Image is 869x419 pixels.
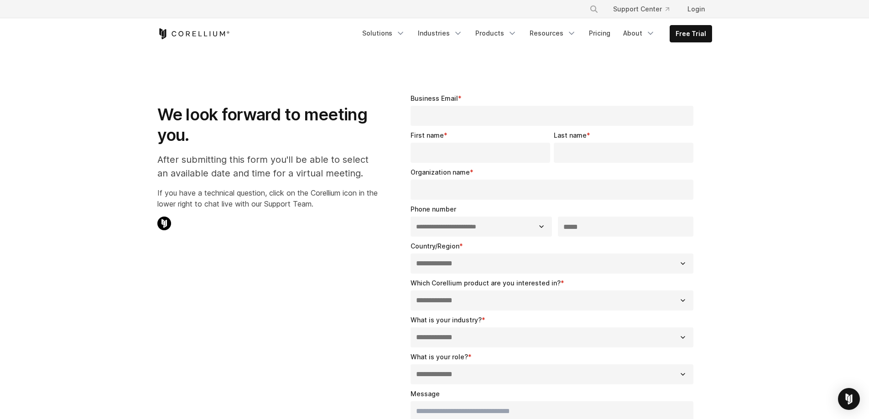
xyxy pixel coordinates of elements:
img: Corellium Chat Icon [157,217,171,230]
p: After submitting this form you'll be able to select an available date and time for a virtual meet... [157,153,378,180]
span: First name [411,131,444,139]
span: Message [411,390,440,398]
span: What is your role? [411,353,468,361]
div: Open Intercom Messenger [838,388,860,410]
a: About [618,25,661,41]
span: Which Corellium product are you interested in? [411,279,561,287]
a: Resources [524,25,582,41]
div: Navigation Menu [578,1,712,17]
a: Free Trial [670,26,712,42]
a: Corellium Home [157,28,230,39]
span: Business Email [411,94,458,102]
h1: We look forward to meeting you. [157,104,378,145]
span: What is your industry? [411,316,482,324]
a: Login [680,1,712,17]
span: Last name [554,131,587,139]
div: Navigation Menu [357,25,712,42]
a: Pricing [583,25,616,41]
span: Organization name [411,168,470,176]
p: If you have a technical question, click on the Corellium icon in the lower right to chat live wit... [157,187,378,209]
span: Country/Region [411,242,459,250]
a: Industries [412,25,468,41]
button: Search [586,1,602,17]
span: Phone number [411,205,456,213]
a: Products [470,25,522,41]
a: Support Center [606,1,676,17]
a: Solutions [357,25,411,41]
